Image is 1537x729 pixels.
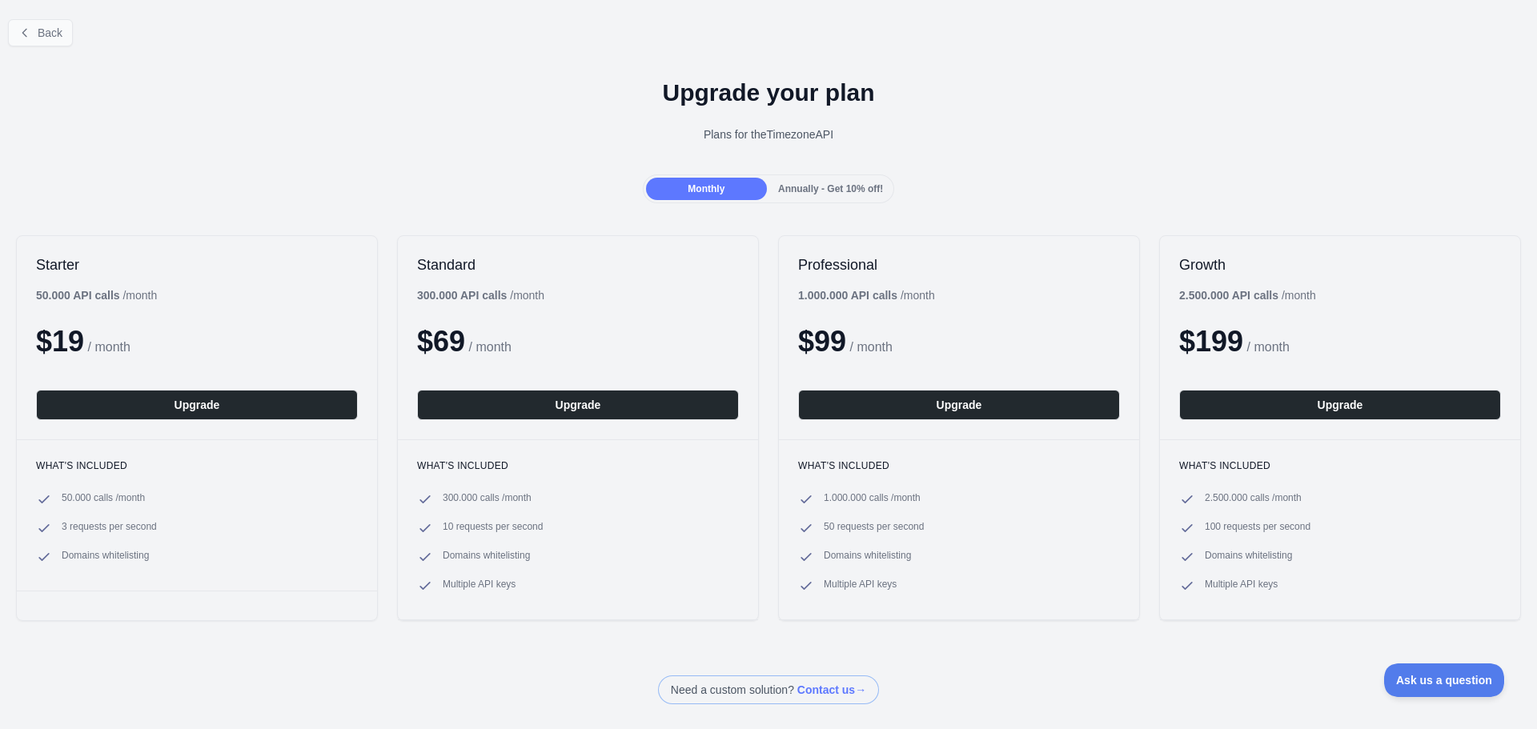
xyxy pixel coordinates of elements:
[417,255,739,274] h2: Standard
[798,255,1120,274] h2: Professional
[798,289,897,302] b: 1.000.000 API calls
[1179,255,1501,274] h2: Growth
[1179,289,1278,302] b: 2.500.000 API calls
[798,325,846,358] span: $ 99
[1384,663,1505,697] iframe: Toggle Customer Support
[1179,287,1316,303] div: / month
[1179,325,1243,358] span: $ 199
[798,287,935,303] div: / month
